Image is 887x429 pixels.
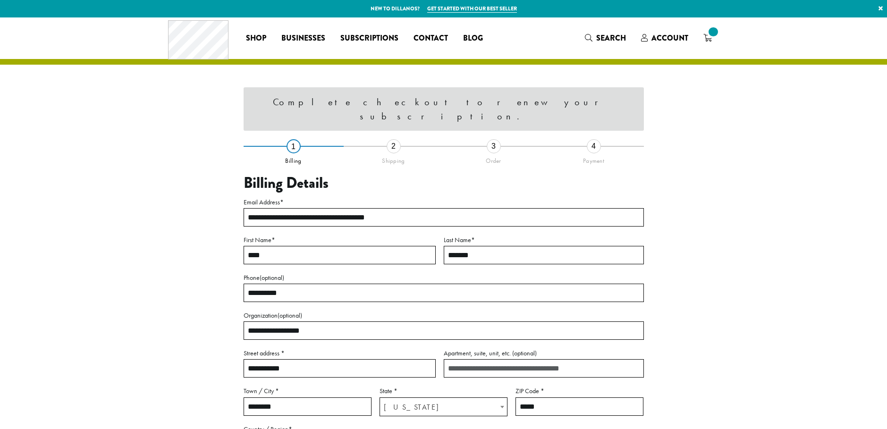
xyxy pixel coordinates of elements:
h3: Billing Details [244,174,644,192]
div: Billing [244,153,344,165]
div: Complete checkout to renew your subscription. [244,87,644,131]
div: Shipping [344,153,444,165]
label: Street address [244,347,436,359]
span: Kentucky [380,398,507,416]
label: Town / City [244,385,372,397]
a: Get started with our best seller [427,5,517,13]
div: 3 [487,139,501,153]
span: Account [651,33,688,43]
span: Blog [463,33,483,44]
a: Shop [238,31,274,46]
span: (optional) [260,273,284,282]
span: Subscriptions [340,33,398,44]
div: Payment [544,153,644,165]
span: (optional) [278,311,302,320]
span: Contact [414,33,448,44]
a: Search [577,30,634,46]
span: Shop [246,33,266,44]
div: 2 [387,139,401,153]
label: Last Name [444,234,644,246]
span: State [380,397,507,416]
label: Email Address [244,196,644,208]
label: First Name [244,234,436,246]
span: Search [596,33,626,43]
span: (optional) [512,349,537,357]
label: Organization [244,310,644,321]
div: 1 [287,139,301,153]
label: State [380,385,507,397]
div: 4 [587,139,601,153]
label: Apartment, suite, unit, etc. [444,347,644,359]
div: Order [444,153,544,165]
span: Businesses [281,33,325,44]
label: ZIP Code [515,385,643,397]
